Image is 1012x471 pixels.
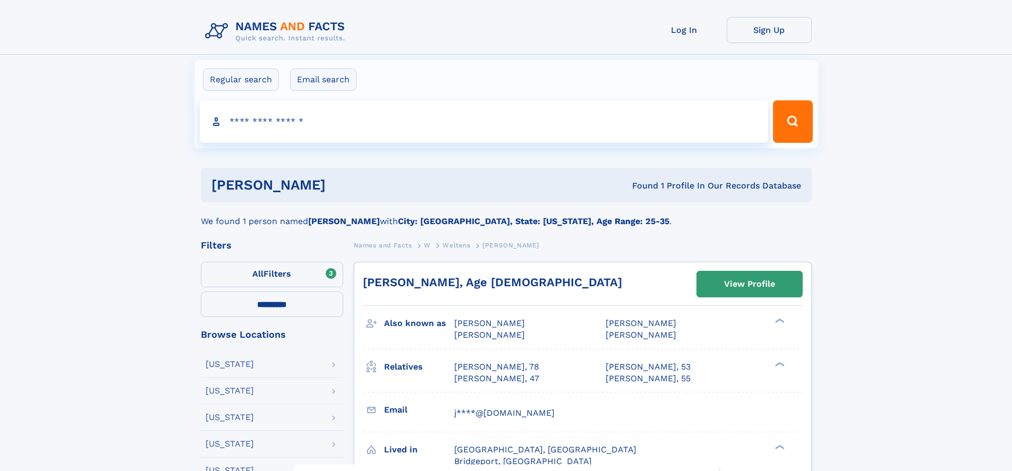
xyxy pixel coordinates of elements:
h3: Relatives [384,358,454,376]
b: [PERSON_NAME] [308,216,380,226]
div: We found 1 person named with . [201,202,812,228]
div: [US_STATE] [206,387,254,395]
button: Search Button [773,100,812,143]
a: [PERSON_NAME], Age [DEMOGRAPHIC_DATA] [363,276,622,289]
input: search input [200,100,769,143]
b: City: [GEOGRAPHIC_DATA], State: [US_STATE], Age Range: 25-35 [398,216,669,226]
a: [PERSON_NAME], 53 [606,361,691,373]
div: Filters [201,241,343,250]
label: Regular search [203,68,279,91]
label: Filters [201,262,343,287]
a: [PERSON_NAME], 78 [454,361,539,373]
span: [PERSON_NAME] [454,318,525,328]
span: W [424,242,431,249]
span: [GEOGRAPHIC_DATA], [GEOGRAPHIC_DATA] [454,444,636,455]
a: View Profile [697,271,802,297]
div: ❯ [772,443,785,450]
a: W [424,238,431,252]
h3: Email [384,401,454,419]
div: [US_STATE] [206,440,254,448]
a: [PERSON_NAME], 55 [606,373,691,384]
span: [PERSON_NAME] [482,242,539,249]
label: Email search [290,68,356,91]
a: Weltens [443,238,470,252]
span: [PERSON_NAME] [454,330,525,340]
div: [US_STATE] [206,413,254,422]
span: Weltens [443,242,470,249]
a: [PERSON_NAME], 47 [454,373,539,384]
span: [PERSON_NAME] [606,330,676,340]
img: Logo Names and Facts [201,17,354,46]
div: Browse Locations [201,330,343,339]
div: [US_STATE] [206,360,254,369]
h3: Lived in [384,441,454,459]
div: View Profile [724,272,775,296]
div: Found 1 Profile In Our Records Database [479,180,801,192]
div: ❯ [772,318,785,324]
span: Bridgeport, [GEOGRAPHIC_DATA] [454,456,592,466]
span: [PERSON_NAME] [606,318,676,328]
span: All [252,269,263,279]
a: Names and Facts [354,238,412,252]
div: ❯ [772,361,785,367]
a: Log In [642,17,727,43]
h1: [PERSON_NAME] [211,178,479,192]
h3: Also known as [384,314,454,332]
a: Sign Up [727,17,812,43]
